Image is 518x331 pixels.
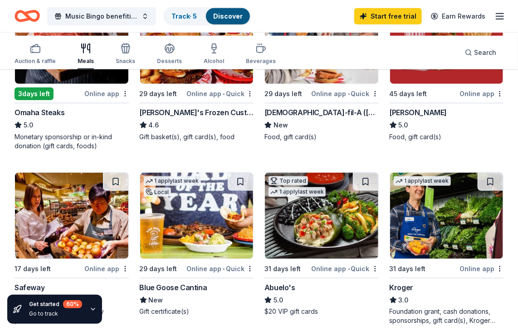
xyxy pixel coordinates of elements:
[390,307,504,326] div: Foundation grant, cash donations, sponsorships, gift card(s), Kroger products
[264,282,295,293] div: Abuelo's
[140,132,254,141] div: Gift basket(s), gift card(s), food
[474,47,496,58] span: Search
[140,172,254,316] a: Image for Blue Goose Cantina1 applylast weekLocal29 days leftOnline app•QuickBlue Goose CantinaNe...
[390,172,504,326] a: Image for Kroger1 applylast week31 days leftOnline appKroger3.0Foundation grant, cash donations, ...
[264,132,379,141] div: Food, gift card(s)
[140,307,254,316] div: Gift certificate(s)
[264,307,379,316] div: $20 VIP gift cards
[157,39,182,69] button: Desserts
[274,120,288,131] span: New
[269,176,308,185] div: Top rated
[186,263,254,274] div: Online app Quick
[171,12,197,20] a: Track· 5
[390,88,427,99] div: 45 days left
[390,132,504,141] div: Food, gift card(s)
[246,58,276,65] div: Beverages
[144,176,201,186] div: 1 apply last week
[85,263,129,274] div: Online app
[394,176,451,186] div: 1 apply last week
[354,8,422,24] a: Start free trial
[459,263,503,274] div: Online app
[246,39,276,69] button: Beverages
[140,88,177,99] div: 29 days left
[15,132,129,151] div: Monetary sponsorship or in-kind donation (gift cards, foods)
[264,263,301,274] div: 31 days left
[65,11,138,22] span: Music Bingo benefiting Polar Rescue
[15,282,44,293] div: Safeway
[24,120,33,131] span: 5.0
[116,39,135,69] button: Snacks
[29,300,82,308] div: Get started
[29,310,82,317] div: Go to track
[312,263,379,274] div: Online app Quick
[140,282,207,293] div: Blue Goose Cantina
[274,295,283,306] span: 5.0
[15,172,129,326] a: Image for Safeway17 days leftOnline appSafewayNewGift card(s), Safeway grocery products
[399,295,409,306] span: 3.0
[140,107,254,118] div: [PERSON_NAME]'s Frozen Custard & Steakburgers
[265,173,378,259] img: Image for Abuelo's
[163,7,251,25] button: Track· 5Discover
[390,173,503,259] img: Image for Kroger
[78,39,94,69] button: Meals
[116,58,135,65] div: Snacks
[264,88,302,99] div: 29 days left
[15,107,64,118] div: Omaha Steaks
[204,58,224,65] div: Alcohol
[15,5,40,27] a: Home
[186,88,254,99] div: Online app Quick
[63,300,82,308] div: 60 %
[157,58,182,65] div: Desserts
[390,107,447,118] div: [PERSON_NAME]
[140,173,254,259] img: Image for Blue Goose Cantina
[15,39,56,69] button: Auction & raffle
[269,187,326,197] div: 1 apply last week
[149,295,163,306] span: New
[78,58,94,65] div: Meals
[213,12,243,20] a: Discover
[15,263,51,274] div: 17 days left
[390,282,414,293] div: Kroger
[204,39,224,69] button: Alcohol
[144,188,171,197] div: Local
[458,44,503,62] button: Search
[312,88,379,99] div: Online app Quick
[85,88,129,99] div: Online app
[459,88,503,99] div: Online app
[348,90,350,97] span: •
[140,263,177,274] div: 29 days left
[348,265,350,273] span: •
[425,8,491,24] a: Earn Rewards
[47,7,156,25] button: Music Bingo benefiting Polar Rescue
[15,173,128,259] img: Image for Safeway
[264,107,379,118] div: [DEMOGRAPHIC_DATA]-fil-A ([PERSON_NAME] & Beltline)
[223,265,225,273] span: •
[15,58,56,65] div: Auction & raffle
[264,172,379,316] a: Image for Abuelo's Top rated1 applylast week31 days leftOnline app•QuickAbuelo's5.0$20 VIP gift c...
[149,120,159,131] span: 4.6
[390,263,426,274] div: 31 days left
[223,90,225,97] span: •
[399,120,408,131] span: 5.0
[15,88,54,100] div: 3 days left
